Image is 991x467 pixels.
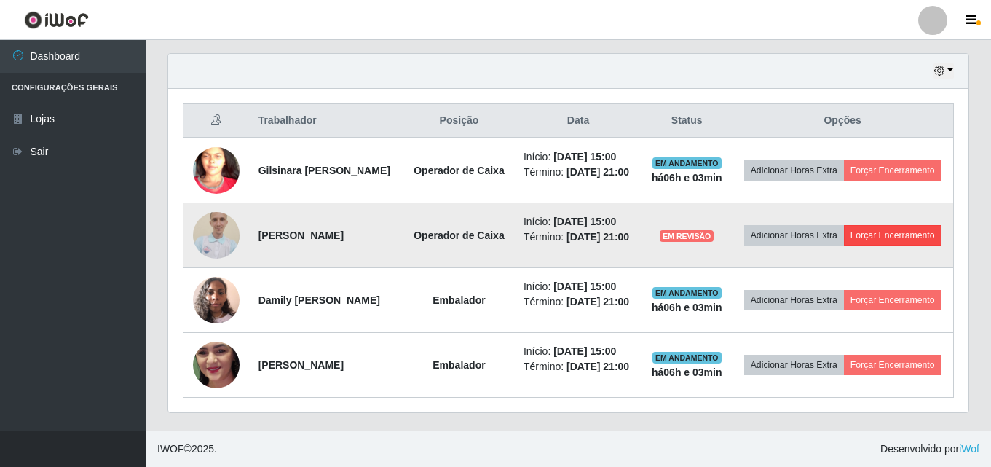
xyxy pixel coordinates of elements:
[524,149,633,165] li: Início:
[652,366,722,378] strong: há 06 h e 03 min
[524,279,633,294] li: Início:
[553,280,616,292] time: [DATE] 15:00
[566,361,629,372] time: [DATE] 21:00
[744,355,844,375] button: Adicionar Horas Extra
[652,302,722,313] strong: há 06 h e 03 min
[641,104,732,138] th: Status
[553,151,616,162] time: [DATE] 15:00
[844,290,941,310] button: Forçar Encerramento
[524,344,633,359] li: Início:
[193,313,240,417] img: 1754158372592.jpeg
[553,345,616,357] time: [DATE] 15:00
[193,120,240,221] img: 1630764060757.jpeg
[880,442,979,457] span: Desenvolvido por
[553,216,616,227] time: [DATE] 15:00
[844,355,941,375] button: Forçar Encerramento
[524,294,633,310] li: Término:
[652,157,722,169] span: EM ANDAMENTO
[844,225,941,246] button: Forçar Encerramento
[652,287,722,299] span: EM ANDAMENTO
[433,294,485,306] strong: Embalador
[652,352,722,364] span: EM ANDAMENTO
[24,11,89,29] img: CoreUI Logo
[414,165,505,176] strong: Operador de Caixa
[844,160,941,181] button: Forçar Encerramento
[258,229,344,241] strong: [PERSON_NAME]
[652,172,722,184] strong: há 06 h e 03 min
[193,269,240,331] img: 1667492486696.jpeg
[524,359,633,374] li: Término:
[744,160,844,181] button: Adicionar Horas Extra
[433,359,485,371] strong: Embalador
[250,104,403,138] th: Trabalhador
[414,229,505,241] strong: Operador de Caixa
[524,229,633,245] li: Término:
[258,165,390,176] strong: Gilsinara [PERSON_NAME]
[515,104,641,138] th: Data
[566,166,629,178] time: [DATE] 21:00
[193,204,240,267] img: 1672088363054.jpeg
[744,290,844,310] button: Adicionar Horas Extra
[660,230,714,242] span: EM REVISÃO
[744,225,844,246] button: Adicionar Horas Extra
[157,443,184,455] span: IWOF
[566,296,629,307] time: [DATE] 21:00
[524,165,633,180] li: Término:
[566,231,629,243] time: [DATE] 21:00
[959,443,979,455] a: iWof
[258,359,344,371] strong: [PERSON_NAME]
[524,214,633,229] li: Início:
[732,104,953,138] th: Opções
[258,294,380,306] strong: Damily [PERSON_NAME]
[403,104,515,138] th: Posição
[157,442,217,457] span: © 2025 .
